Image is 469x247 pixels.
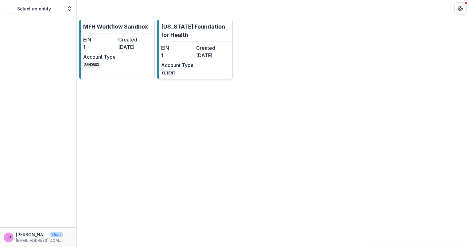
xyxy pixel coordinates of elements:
[83,43,116,51] dd: 1
[79,20,155,79] a: MFH Workflow SandboxEIN1Created[DATE]Account TypeSANDBOX
[161,52,194,59] dd: 1
[118,36,151,43] dt: Created
[196,52,229,59] dd: [DATE]
[118,43,151,51] dd: [DATE]
[17,6,51,12] p: Select an entity
[65,2,74,15] button: Open entity switcher
[6,235,11,239] div: Jessie Besancenez
[161,22,230,39] p: [US_STATE] Foundation for Health
[83,61,100,68] code: SANDBOX
[161,70,176,76] code: CLIENT
[196,44,229,52] dt: Created
[161,44,194,52] dt: EIN
[83,53,116,61] dt: Account Type
[5,4,15,14] img: Select an entity
[16,231,48,238] p: [PERSON_NAME]
[161,61,194,69] dt: Account Type
[65,234,73,241] button: More
[83,36,116,43] dt: EIN
[454,2,467,15] button: Get Help
[157,20,233,79] a: [US_STATE] Foundation for HealthEIN1Created[DATE]Account TypeCLIENT
[83,22,148,31] p: MFH Workflow Sandbox
[50,232,63,237] p: User
[16,238,63,243] p: [EMAIL_ADDRESS][DOMAIN_NAME]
